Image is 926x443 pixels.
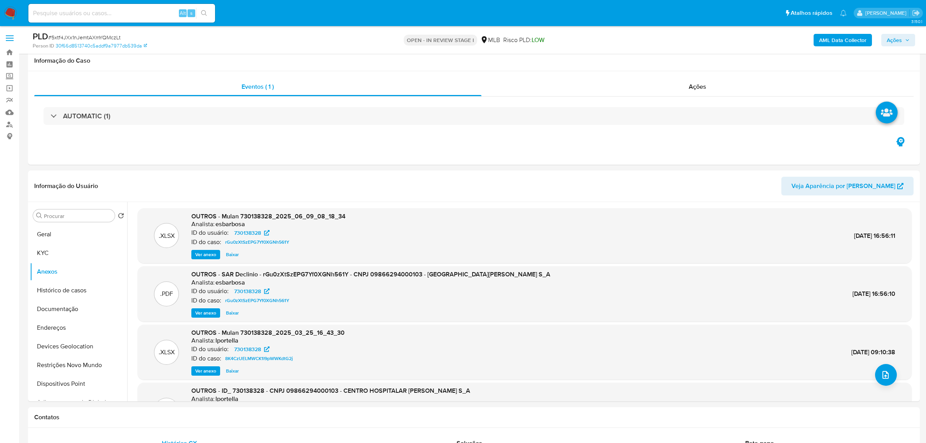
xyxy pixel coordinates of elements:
[229,345,274,354] a: 730138328
[215,395,238,403] h6: lportella
[34,182,98,190] h1: Informação do Usuário
[215,220,245,228] h6: esbarbosa
[190,9,193,17] span: s
[840,10,847,16] a: Notificações
[44,107,904,125] div: AUTOMATIC (1)
[160,290,173,298] p: .PDF
[191,297,221,304] p: ID do caso:
[191,395,215,403] p: Analista:
[532,35,544,44] span: LOW
[881,34,915,46] button: Ações
[791,9,832,17] span: Atalhos rápidos
[689,82,706,91] span: Ações
[191,279,215,287] p: Analista:
[234,228,261,237] span: 730138328
[222,308,243,318] button: Baixar
[195,251,216,258] span: Ver anexo
[226,251,239,258] span: Baixar
[234,287,261,296] span: 730138328
[215,337,238,345] h6: lportella
[44,213,112,220] input: Procurar
[225,237,289,247] span: rGu0zXtSzEPG7Yf0XGNh561Y
[852,289,895,298] span: [DATE] 16:56:10
[503,36,544,44] span: Risco PLD:
[222,237,292,247] a: rGu0zXtSzEPG7Yf0XGNh561Y
[30,262,127,281] button: Anexos
[819,34,866,46] b: AML Data Collector
[191,270,550,279] span: OUTROS - SAR Declinio - rGu0zXtSzEPG7Yf0XGNh561Y - CNPJ 09866294000103 - [GEOGRAPHIC_DATA][PERSON...
[234,345,261,354] span: 730138328
[229,228,274,237] a: 730138328
[225,354,293,363] span: 8K4CzUELMWCK1I9pWWKdtG2j
[191,328,345,337] span: OUTROS - Mulan 730138328_2025_03_25_16_43_30
[30,318,127,337] button: Endereços
[34,413,914,421] h1: Contatos
[30,393,127,412] button: Adiantamentos de Dinheiro
[30,337,127,356] button: Devices Geolocation
[159,232,175,240] p: .XLSX
[191,287,229,295] p: ID do usuário:
[215,279,245,287] h6: esbarbosa
[34,57,914,65] h1: Informação do Caso
[222,250,243,259] button: Baixar
[36,213,42,219] button: Procurar
[33,42,54,49] b: Person ID
[865,9,909,17] p: jhonata.costa@mercadolivre.com
[229,287,274,296] a: 730138328
[225,296,289,305] span: rGu0zXtSzEPG7Yf0XGNh561Y
[912,9,920,17] a: Sair
[222,366,243,376] button: Baixar
[30,374,127,393] button: Dispositivos Point
[781,177,914,195] button: Veja Aparência por [PERSON_NAME]
[222,296,292,305] a: rGu0zXtSzEPG7Yf0XGNh561Y
[159,348,175,357] p: .XLSX
[887,34,902,46] span: Ações
[195,309,216,317] span: Ver anexo
[28,8,215,18] input: Pesquise usuários ou casos...
[191,220,215,228] p: Analista:
[191,366,220,376] button: Ver anexo
[404,35,477,46] p: OPEN - IN REVIEW STAGE I
[191,229,229,237] p: ID do usuário:
[875,364,897,386] button: upload-file
[191,345,229,353] p: ID do usuário:
[63,112,110,120] h3: AUTOMATIC (1)
[791,177,895,195] span: Veja Aparência por [PERSON_NAME]
[118,213,124,221] button: Retornar ao pedido padrão
[814,34,872,46] button: AML Data Collector
[33,30,48,42] b: PLD
[222,354,296,363] a: 8K4CzUELMWCK1I9pWWKdtG2j
[30,356,127,374] button: Restrições Novo Mundo
[191,386,470,395] span: OUTROS - ID_ 730138328 - CNPJ 09866294000103 - CENTRO HOSPITALAR [PERSON_NAME] S_A
[226,367,239,375] span: Baixar
[180,9,186,17] span: Alt
[196,8,212,19] button: search-icon
[30,281,127,300] button: Histórico de casos
[226,309,239,317] span: Baixar
[56,42,147,49] a: 30f66d8513740c5addf9a7977db539da
[191,238,221,246] p: ID do caso:
[191,250,220,259] button: Ver anexo
[191,355,221,362] p: ID do caso:
[480,36,500,44] div: MLB
[242,82,274,91] span: Eventos ( 1 )
[30,300,127,318] button: Documentação
[30,244,127,262] button: KYC
[30,225,127,244] button: Geral
[48,33,121,41] span: # 5xtf4JXx1nJemtAXmYQMczLt
[191,212,345,221] span: OUTROS - Mulan 730138328_2025_06_09_08_18_34
[854,231,895,240] span: [DATE] 16:56:11
[191,337,215,345] p: Analista:
[191,308,220,318] button: Ver anexo
[195,367,216,375] span: Ver anexo
[851,348,895,357] span: [DATE] 09:10:38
